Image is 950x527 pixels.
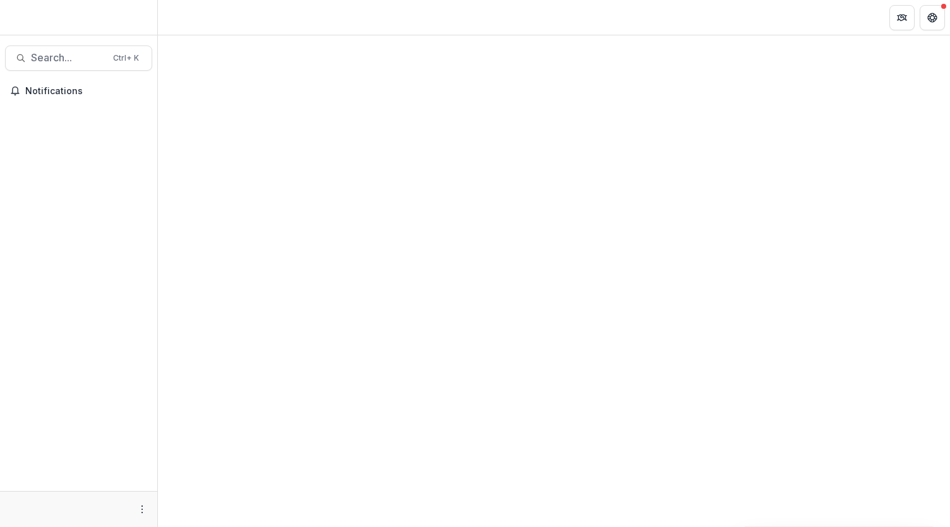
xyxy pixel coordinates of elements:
div: Ctrl + K [111,51,141,65]
span: Search... [31,52,105,64]
span: Notifications [25,86,147,97]
button: More [135,502,150,517]
button: Search... [5,45,152,71]
button: Notifications [5,81,152,101]
button: Get Help [920,5,945,30]
nav: breadcrumb [163,8,217,27]
button: Partners [889,5,915,30]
